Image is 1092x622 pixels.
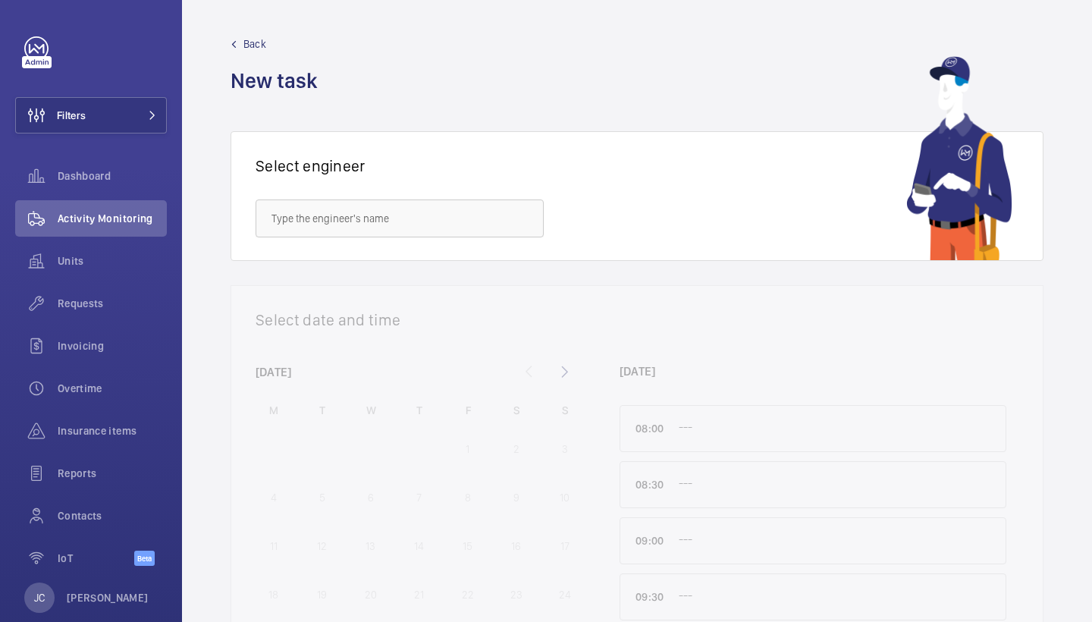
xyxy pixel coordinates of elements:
span: Filters [57,108,86,123]
span: Activity Monitoring [58,211,167,226]
span: Back [243,36,266,52]
span: Reports [58,466,167,481]
h1: New task [231,67,327,95]
span: Contacts [58,508,167,523]
img: mechanic using app [906,56,1012,260]
p: JC [34,590,45,605]
button: Filters [15,97,167,134]
span: Insurance items [58,423,167,438]
span: Beta [134,551,155,566]
h1: Select engineer [256,156,366,175]
span: Dashboard [58,168,167,184]
span: Requests [58,296,167,311]
span: Overtime [58,381,167,396]
input: Type the engineer's name [256,199,544,237]
span: IoT [58,551,134,566]
span: Invoicing [58,338,167,353]
span: Units [58,253,167,269]
p: [PERSON_NAME] [67,590,149,605]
